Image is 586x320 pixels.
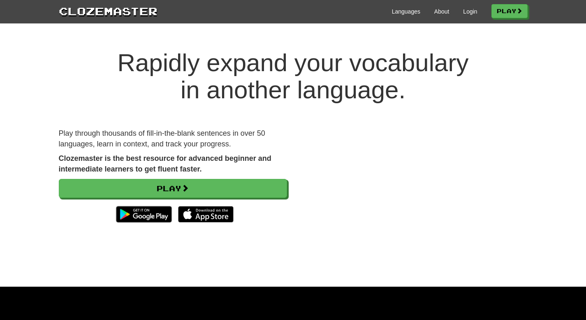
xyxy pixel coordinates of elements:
[112,202,176,227] img: Get it on Google Play
[434,7,449,16] a: About
[59,3,158,19] a: Clozemaster
[491,4,528,18] a: Play
[59,154,271,173] strong: Clozemaster is the best resource for advanced beginner and intermediate learners to get fluent fa...
[463,7,477,16] a: Login
[59,179,287,198] a: Play
[59,128,287,149] p: Play through thousands of fill-in-the-blank sentences in over 50 languages, learn in context, and...
[392,7,420,16] a: Languages
[178,206,234,223] img: Download_on_the_App_Store_Badge_US-UK_135x40-25178aeef6eb6b83b96f5f2d004eda3bffbb37122de64afbaef7...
